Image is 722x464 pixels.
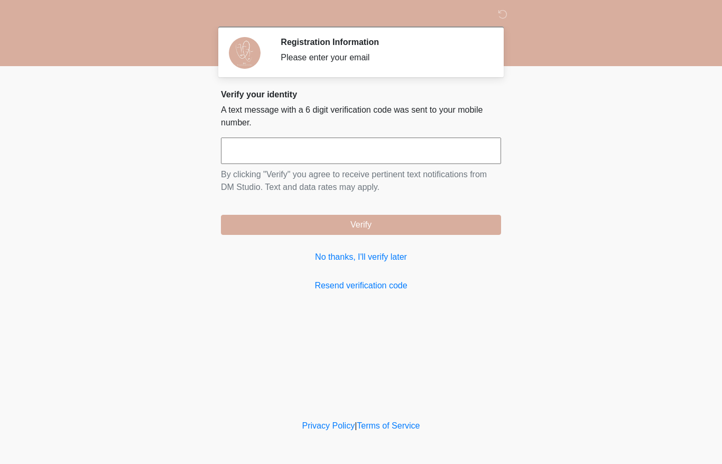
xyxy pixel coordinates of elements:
button: Verify [221,215,501,235]
p: A text message with a 6 digit verification code was sent to your mobile number. [221,104,501,129]
img: DM Studio Logo [210,8,224,21]
a: Privacy Policy [302,421,355,430]
h2: Registration Information [281,37,485,47]
img: Agent Avatar [229,37,261,69]
div: Please enter your email [281,51,485,64]
h2: Verify your identity [221,89,501,99]
a: Terms of Service [357,421,420,430]
a: No thanks, I'll verify later [221,251,501,263]
p: By clicking "Verify" you agree to receive pertinent text notifications from DM Studio. Text and d... [221,168,501,194]
a: | [355,421,357,430]
a: Resend verification code [221,279,501,292]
